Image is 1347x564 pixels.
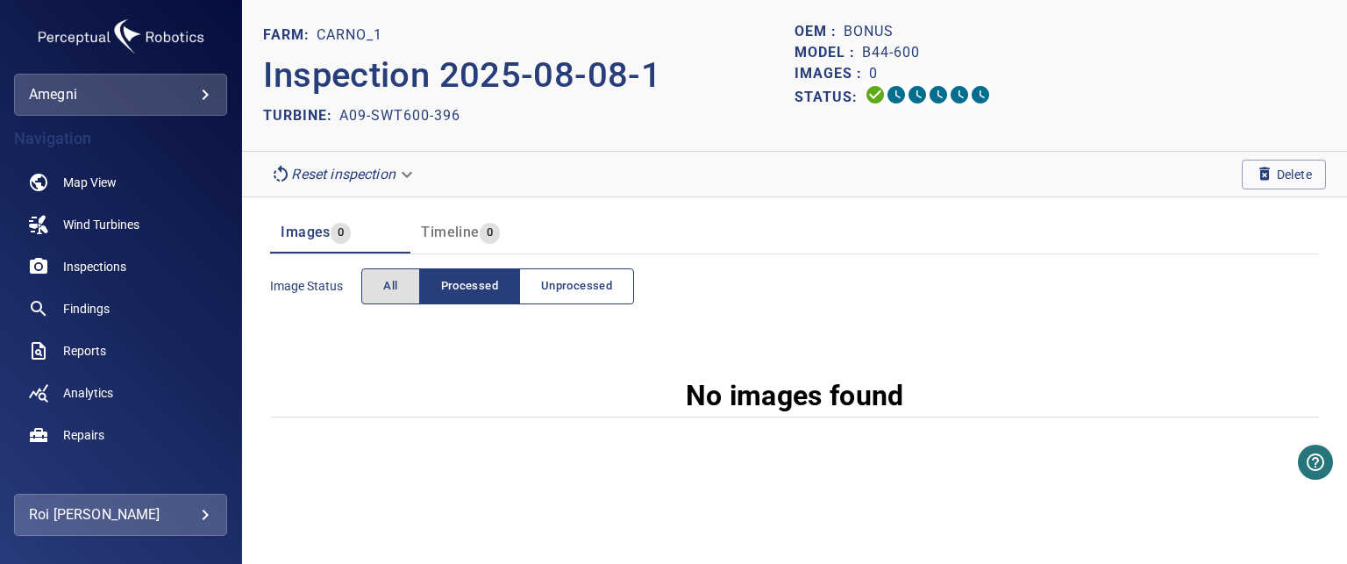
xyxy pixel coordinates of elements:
[421,224,479,240] span: Timeline
[1256,165,1312,184] span: Delete
[63,258,126,275] span: Inspections
[339,105,460,126] p: A09-SWT600-396
[14,288,227,330] a: findings noActive
[519,268,634,304] button: Unprocessed
[263,49,795,102] p: Inspection 2025-08-08-1
[263,25,317,46] p: FARM:
[14,372,227,414] a: analytics noActive
[14,161,227,203] a: map noActive
[795,21,844,42] p: OEM :
[1242,160,1326,189] button: Delete
[29,81,212,109] div: amegni
[795,84,865,110] p: Status:
[14,74,227,116] div: amegni
[270,277,361,295] span: Image Status
[63,216,139,233] span: Wind Turbines
[263,105,339,126] p: TURBINE:
[14,130,227,147] h4: Navigation
[686,375,904,417] p: No images found
[317,25,382,46] p: Carno_1
[795,63,869,84] p: Images :
[63,174,117,191] span: Map View
[949,84,970,105] svg: Matching 0%
[63,300,110,318] span: Findings
[869,63,878,84] p: 0
[480,223,500,243] span: 0
[844,21,894,42] p: Bonus
[886,84,907,105] svg: Data Formatted 0%
[795,42,862,63] p: Model :
[383,276,397,296] span: All
[361,268,419,304] button: All
[865,84,886,105] svg: Uploading 100%
[281,224,330,240] span: Images
[63,342,106,360] span: Reports
[419,268,520,304] button: Processed
[29,501,212,529] div: Roi [PERSON_NAME]
[263,159,423,189] div: Reset inspection
[541,276,612,296] span: Unprocessed
[862,42,920,63] p: B44-600
[14,414,227,456] a: repairs noActive
[33,14,209,60] img: amegni-logo
[441,276,498,296] span: Processed
[14,203,227,246] a: windturbines noActive
[907,84,928,105] svg: Selecting 0%
[63,426,104,444] span: Repairs
[14,246,227,288] a: inspections noActive
[291,166,395,182] em: Reset inspection
[928,84,949,105] svg: ML Processing 0%
[361,268,634,304] div: imageStatus
[63,384,113,402] span: Analytics
[970,84,991,105] svg: Classification 0%
[14,330,227,372] a: reports noActive
[331,223,351,243] span: 0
